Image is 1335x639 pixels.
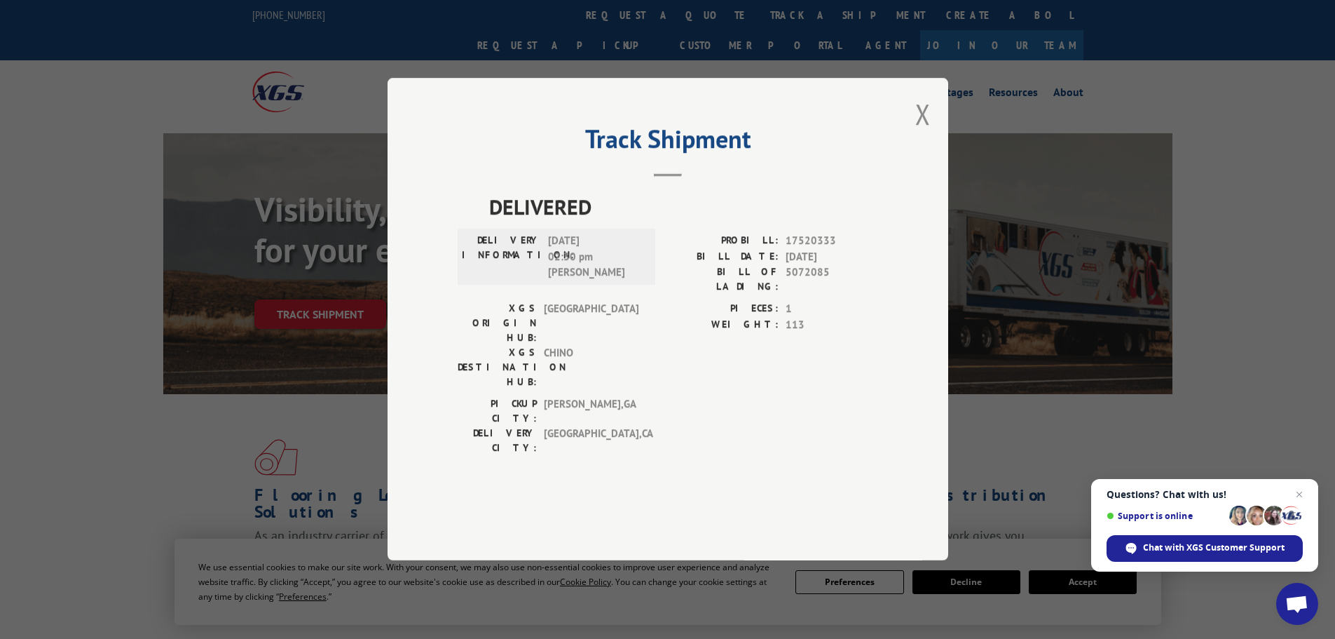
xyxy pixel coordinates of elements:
[786,265,878,295] span: 5072085
[668,265,779,295] label: BILL OF LADING:
[1143,542,1285,554] span: Chat with XGS Customer Support
[1107,489,1303,500] span: Questions? Chat with us!
[458,397,537,426] label: PICKUP CITY:
[1107,535,1303,562] span: Chat with XGS Customer Support
[544,426,638,456] span: [GEOGRAPHIC_DATA] , CA
[489,191,878,223] span: DELIVERED
[786,234,878,250] span: 17520333
[544,302,638,346] span: [GEOGRAPHIC_DATA]
[786,317,878,333] span: 113
[548,234,643,281] span: [DATE] 02:30 pm [PERSON_NAME]
[668,234,779,250] label: PROBILL:
[462,234,541,281] label: DELIVERY INFORMATION:
[544,397,638,426] span: [PERSON_NAME] , GA
[668,302,779,318] label: PIECES:
[458,129,878,156] h2: Track Shipment
[668,317,779,333] label: WEIGHT:
[1107,511,1224,521] span: Support is online
[786,249,878,265] span: [DATE]
[458,302,537,346] label: XGS ORIGIN HUB:
[544,346,638,390] span: CHINO
[458,346,537,390] label: XGS DESTINATION HUB:
[458,426,537,456] label: DELIVERY CITY:
[1276,583,1318,625] a: Open chat
[786,302,878,318] span: 1
[915,95,931,133] button: Close modal
[668,249,779,265] label: BILL DATE:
